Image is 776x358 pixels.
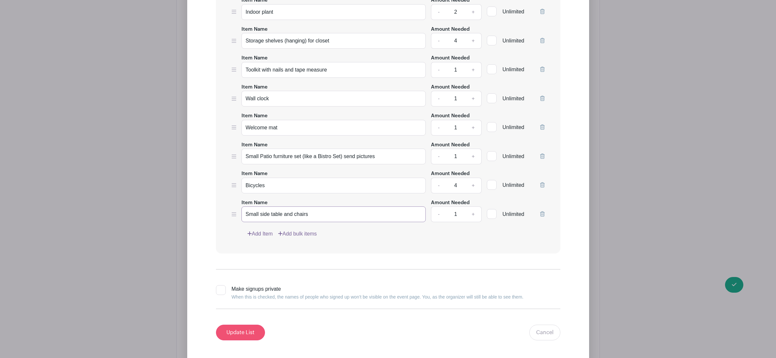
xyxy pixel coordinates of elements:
label: Amount Needed [431,141,470,149]
input: e.g. Snacks or Check-in Attendees [241,62,426,78]
a: + [465,62,481,78]
label: Amount Needed [431,84,470,91]
span: Unlimited [503,9,524,14]
label: Item Name [241,26,268,33]
input: e.g. Snacks or Check-in Attendees [241,149,426,164]
label: Amount Needed [431,112,470,120]
label: Amount Needed [431,55,470,62]
a: + [465,178,481,193]
span: Unlimited [503,67,524,72]
a: + [465,206,481,222]
a: - [431,4,446,20]
label: Amount Needed [431,199,470,207]
span: Unlimited [503,211,524,217]
a: - [431,206,446,222]
input: e.g. Snacks or Check-in Attendees [241,4,426,20]
a: Add bulk items [278,230,317,238]
label: Item Name [241,141,268,149]
input: e.g. Snacks or Check-in Attendees [241,33,426,49]
span: Unlimited [503,182,524,188]
input: e.g. Snacks or Check-in Attendees [241,91,426,106]
a: + [465,91,481,106]
label: Amount Needed [431,170,470,178]
a: - [431,149,446,164]
input: e.g. Snacks or Check-in Attendees [241,120,426,136]
span: Unlimited [503,154,524,159]
label: Item Name [241,55,268,62]
div: Make signups private [232,285,523,301]
input: e.g. Snacks or Check-in Attendees [241,206,426,222]
a: - [431,120,446,136]
a: Add Item [247,230,273,238]
small: When this is checked, the names of people who signed up won’t be visible on the event page. You, ... [232,294,523,300]
span: Unlimited [503,96,524,101]
a: + [465,33,481,49]
label: Item Name [241,199,268,207]
input: e.g. Snacks or Check-in Attendees [241,178,426,193]
label: Amount Needed [431,26,470,33]
label: Item Name [241,170,268,178]
a: - [431,91,446,106]
a: Cancel [529,325,560,340]
a: + [465,120,481,136]
span: Unlimited [503,124,524,130]
a: + [465,149,481,164]
input: Update List [216,325,265,340]
a: - [431,33,446,49]
a: - [431,62,446,78]
label: Item Name [241,112,268,120]
label: Item Name [241,84,268,91]
a: + [465,4,481,20]
span: Unlimited [503,38,524,43]
a: - [431,178,446,193]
